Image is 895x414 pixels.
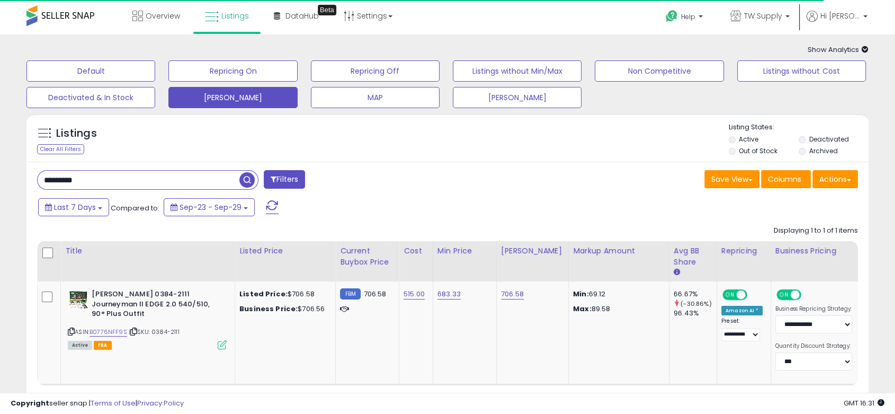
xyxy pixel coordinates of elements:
strong: Max: [573,304,592,314]
button: Listings without Cost [737,60,866,82]
a: Hi [PERSON_NAME] [807,11,867,34]
div: Preset: [721,318,763,341]
div: Current Buybox Price [340,245,395,268]
a: 683.33 [437,289,461,300]
span: OFF [799,290,816,300]
a: 515.00 [404,289,425,300]
button: [PERSON_NAME] [453,87,581,108]
strong: Min: [573,289,589,299]
button: Filters [264,170,305,189]
span: | SKU: 0384-2111 [129,328,180,336]
div: Title [65,245,230,257]
div: Avg BB Share [674,245,712,268]
label: Out of Stock [739,146,777,155]
p: Listing States: [729,122,869,133]
small: (-30.86%) [681,300,711,308]
h5: Listings [56,126,97,141]
label: Active [739,135,758,144]
span: Overview [146,11,180,21]
span: Hi [PERSON_NAME] [820,11,860,21]
div: Repricing [721,245,766,257]
div: seller snap | | [11,399,184,409]
span: DataHub [285,11,319,21]
span: Listings [221,11,249,21]
span: All listings currently available for purchase on Amazon [68,341,92,350]
label: Business Repricing Strategy: [775,305,852,313]
div: Cost [404,245,428,257]
button: Columns [761,170,811,188]
button: [PERSON_NAME] [168,87,297,108]
strong: Copyright [11,398,49,408]
button: Non Competitive [595,60,723,82]
small: Avg BB Share. [674,268,680,277]
button: Repricing On [168,60,297,82]
img: 51tC2UfexeL._SL40_.jpg [68,289,89,311]
b: [PERSON_NAME] 0384-2111 Journeyman II EDGE 2.0 540/510, 90° Plus Outfit [92,289,220,322]
span: OFF [746,290,763,300]
span: 706.58 [363,289,386,299]
span: Help [681,12,695,21]
div: ASIN: [68,289,227,348]
a: Terms of Use [91,398,136,408]
p: 69.12 [573,289,661,299]
a: B0776NFF9S [89,328,127,337]
div: Min Price [437,245,492,257]
div: Business Pricing [775,245,883,257]
b: Listed Price: [239,289,288,299]
span: Sep-23 - Sep-29 [180,202,241,213]
span: Last 7 Days [54,202,96,213]
div: [PERSON_NAME] [501,245,564,257]
div: Markup Amount [573,245,665,257]
div: Clear All Filters [37,144,84,154]
div: $706.56 [239,304,327,314]
a: Help [657,2,713,34]
button: Save View [704,170,759,188]
button: Repricing Off [311,60,440,82]
i: Get Help [665,10,678,23]
button: MAP [311,87,440,108]
div: 96.43% [674,309,717,318]
b: Business Price: [239,304,298,314]
div: $706.58 [239,289,327,299]
button: Default [26,60,155,82]
div: Tooltip anchor [318,5,336,15]
span: Show Analytics [808,45,869,55]
span: Compared to: [111,203,159,213]
button: Actions [812,170,858,188]
span: ON [723,290,737,300]
span: TW Supply [744,11,782,21]
label: Deactivated [809,135,849,144]
small: FBM [340,288,361,300]
a: 706.58 [501,289,524,300]
span: Columns [768,174,801,184]
span: ON [777,290,791,300]
button: Listings without Min/Max [453,60,581,82]
span: FBA [94,341,112,350]
a: Privacy Policy [137,398,184,408]
div: Amazon AI * [721,306,763,315]
div: Displaying 1 to 1 of 1 items [774,226,858,236]
div: 66.67% [674,289,717,299]
label: Archived [809,146,838,155]
p: 89.58 [573,304,661,314]
div: Listed Price [239,245,331,257]
span: 2025-10-7 16:31 GMT [844,398,884,408]
button: Sep-23 - Sep-29 [164,198,255,216]
button: Deactivated & In Stock [26,87,155,108]
button: Last 7 Days [38,198,109,216]
label: Quantity Discount Strategy: [775,342,852,350]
